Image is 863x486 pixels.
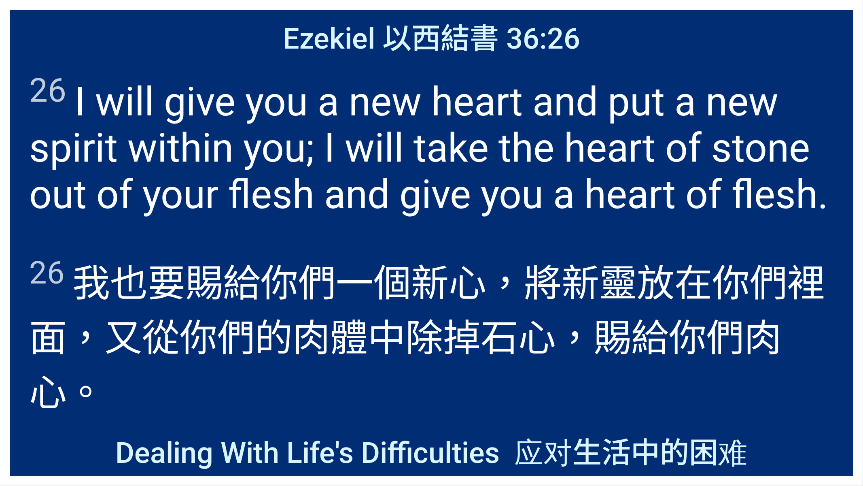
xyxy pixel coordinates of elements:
span: 我也要賜給 [29,253,834,417]
wh1320: 中除掉 [29,316,782,415]
sup: 26 [29,254,65,291]
sup: 26 [29,71,66,110]
wh5414: 在你們裡面 [29,262,825,415]
wh7307: 放 [29,262,825,415]
wh3820: 。 [67,371,104,415]
span: I will give you a new heart and put a new spirit within you; I will take the heart of stone out o... [29,71,834,218]
wh5414: 你們一個新 [29,262,825,415]
span: Ezekiel 以西結書 36:26 [283,15,580,57]
wh2319: 心 [29,262,825,415]
wh3820: ，將新 [29,262,825,415]
wh7130: ，又從你們的肉體 [29,316,782,415]
span: Dealing With Life's Difficulties 应对生活中的困难 [116,429,748,473]
wh2319: 靈 [29,262,825,415]
wh1320: 心 [29,371,104,415]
